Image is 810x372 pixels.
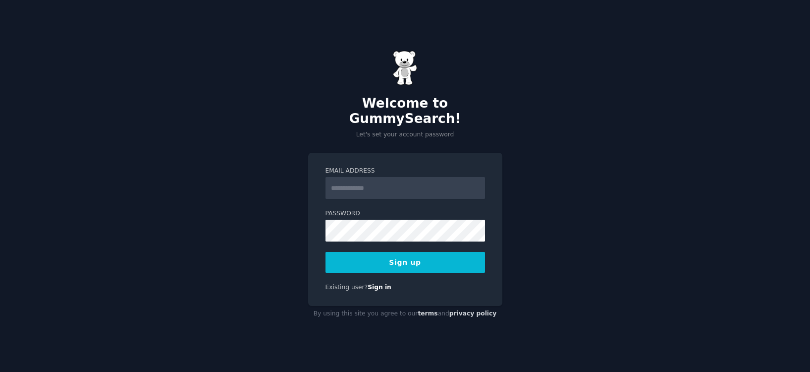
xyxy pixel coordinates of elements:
a: terms [418,310,437,317]
label: Password [325,209,485,218]
button: Sign up [325,252,485,273]
a: privacy policy [449,310,497,317]
p: Let's set your account password [308,130,502,139]
div: By using this site you agree to our and [308,306,502,322]
a: Sign in [368,284,391,291]
span: Existing user? [325,284,368,291]
h2: Welcome to GummySearch! [308,96,502,127]
img: Gummy Bear [393,51,418,85]
label: Email Address [325,167,485,176]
